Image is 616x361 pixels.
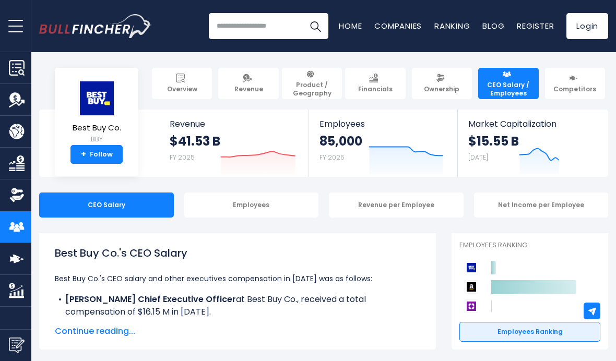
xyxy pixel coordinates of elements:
strong: 85,000 [319,133,362,149]
a: Revenue $41.53 B FY 2025 [159,110,309,177]
small: [DATE] [468,153,488,162]
a: Login [566,13,608,39]
span: Best Buy Co. [73,124,121,133]
span: Continue reading... [55,325,420,338]
a: Best Buy Co. BBY [72,80,122,146]
div: Revenue per Employee [329,192,464,218]
span: Product / Geography [287,81,337,97]
a: Employees 85,000 FY 2025 [309,110,458,177]
button: Search [302,13,328,39]
a: CEO Salary / Employees [478,68,538,99]
img: Amazon.com competitors logo [465,280,478,294]
div: CEO Salary [39,192,174,218]
a: Register [517,20,554,31]
img: Bullfincher logo [39,14,152,38]
a: Home [339,20,362,31]
span: Overview [167,85,197,93]
small: FY 2025 [319,153,345,162]
a: Ownership [412,68,472,99]
li: at Best Buy Co., received a total compensation of $16.15 M in [DATE]. [55,293,420,318]
a: Blog [482,20,504,31]
span: Ownership [424,85,459,93]
img: Ownership [9,187,25,203]
p: Employees Ranking [459,241,600,250]
div: Net Income per Employee [474,192,609,218]
span: Revenue [234,85,263,93]
span: Financials [358,85,393,93]
a: Ranking [434,20,470,31]
a: Employees Ranking [459,322,600,342]
span: Revenue [170,119,299,129]
span: Market Capitalization [468,119,597,129]
img: Wayfair competitors logo [465,299,478,313]
a: Go to homepage [39,14,151,38]
img: Best Buy Co. competitors logo [465,261,478,274]
a: +Follow [70,145,123,164]
span: CEO Salary / Employees [483,81,534,97]
a: Overview [152,68,212,99]
div: Employees [184,192,319,218]
span: Employees [319,119,447,129]
p: Best Buy Co.'s CEO salary and other executives compensation in [DATE] was as follows: [55,272,420,285]
h1: Best Buy Co.'s CEO Salary [55,245,420,261]
small: BBY [73,135,121,144]
strong: $41.53 B [170,133,220,149]
a: Product / Geography [282,68,342,99]
a: Competitors [545,68,605,99]
a: Companies [374,20,422,31]
span: Competitors [553,85,596,93]
a: Market Capitalization $15.55 B [DATE] [458,110,607,177]
strong: + [81,150,86,159]
b: [PERSON_NAME] Chief Executive Officer [65,293,236,305]
a: Financials [345,68,405,99]
a: Revenue [218,68,278,99]
strong: $15.55 B [468,133,519,149]
small: FY 2025 [170,153,195,162]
